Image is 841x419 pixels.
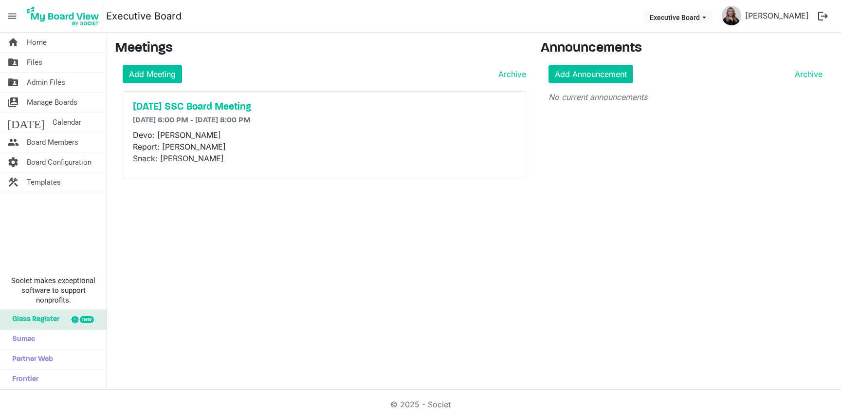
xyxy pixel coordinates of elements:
span: Frontier [7,370,38,389]
span: Files [27,53,42,72]
span: Home [27,33,47,52]
a: © 2025 - Societ [390,400,451,409]
a: Archive [791,68,823,80]
a: Add Announcement [548,65,633,83]
span: Calendar [53,113,81,132]
p: No current announcements [548,91,823,103]
button: logout [813,6,833,26]
span: settings [7,152,19,172]
button: Executive Board dropdownbutton [643,10,713,24]
a: Add Meeting [123,65,182,83]
span: Board Members [27,133,78,152]
a: My Board View Logo [24,4,106,28]
span: [DATE] [7,113,45,132]
span: Glass Register [7,310,59,329]
span: folder_shared [7,53,19,72]
span: Partner Web [7,350,53,369]
img: NMluhWrUwwEK8NKJ_vw3Z0gY1VjUDYgWNhBvvIlI1gBxmIsDOffBMyespWDkCFBxW8P_PbcUU5a8QOrb7cFjKQ_thumb.png [722,6,741,25]
span: people [7,133,19,152]
h3: Announcements [541,40,830,57]
span: construction [7,172,19,192]
span: Templates [27,172,61,192]
a: Executive Board [106,6,182,26]
span: menu [3,7,21,25]
p: Devo: [PERSON_NAME] Report: [PERSON_NAME] Snack: [PERSON_NAME] [133,129,516,164]
span: folder_shared [7,73,19,92]
a: [PERSON_NAME] [741,6,813,25]
span: Societ makes exceptional software to support nonprofits. [4,276,102,305]
span: Sumac [7,330,35,349]
a: Archive [494,68,526,80]
div: new [80,316,94,323]
span: Admin Files [27,73,65,92]
img: My Board View Logo [24,4,102,28]
span: Board Configuration [27,152,91,172]
span: Manage Boards [27,93,77,112]
span: home [7,33,19,52]
h6: [DATE] 6:00 PM - [DATE] 8:00 PM [133,116,516,125]
h3: Meetings [115,40,526,57]
a: [DATE] SSC Board Meeting [133,101,516,113]
span: switch_account [7,93,19,112]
